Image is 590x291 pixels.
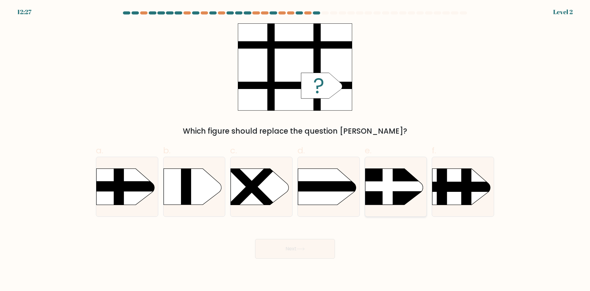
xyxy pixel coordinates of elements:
[100,126,490,137] div: Which figure should replace the question [PERSON_NAME]?
[553,7,573,17] div: Level 2
[255,239,335,259] button: Next
[432,144,436,156] span: f.
[297,144,305,156] span: d.
[17,7,31,17] div: 12:27
[163,144,171,156] span: b.
[230,144,237,156] span: c.
[365,144,372,156] span: e.
[96,144,103,156] span: a.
